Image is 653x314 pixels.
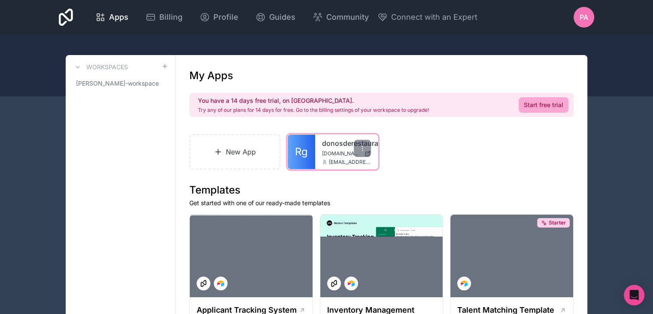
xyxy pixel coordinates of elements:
span: Community [326,11,369,23]
button: Connect with an Expert [377,11,477,23]
img: Airtable Logo [461,280,468,287]
a: Billing [139,8,189,27]
span: Connect with an Expert [391,11,477,23]
a: Start free trial [519,97,568,113]
a: Rg [288,135,315,169]
span: Billing [159,11,182,23]
p: Get started with one of our ready-made templates [189,199,574,207]
span: [DOMAIN_NAME] [322,150,361,157]
p: Try any of our plans for 14 days for free. Go to the billing settings of your workspace to upgrade! [198,107,429,114]
h1: Templates [189,183,574,197]
h3: Workspaces [86,63,128,71]
h1: My Apps [189,69,233,83]
img: Airtable Logo [348,280,355,287]
a: Guides [249,8,302,27]
span: [PERSON_NAME]-workspace [76,79,159,88]
a: [PERSON_NAME]-workspace [73,76,168,91]
img: Airtable Logo [217,280,224,287]
a: Profile [193,8,245,27]
h2: You have a 14 days free trial, on [GEOGRAPHIC_DATA]. [198,96,429,105]
span: Apps [109,11,128,23]
a: Community [306,8,376,27]
a: New App [189,134,280,169]
span: Rg [295,145,308,159]
a: Apps [88,8,135,27]
span: Starter [549,219,566,226]
div: Open Intercom Messenger [624,285,644,305]
span: Guides [269,11,295,23]
a: donosderestaurantes [322,138,371,148]
span: PA [580,12,588,22]
a: Workspaces [73,62,128,72]
a: [DOMAIN_NAME] [322,150,371,157]
span: [EMAIL_ADDRESS][DOMAIN_NAME] [329,159,371,166]
span: Profile [213,11,238,23]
